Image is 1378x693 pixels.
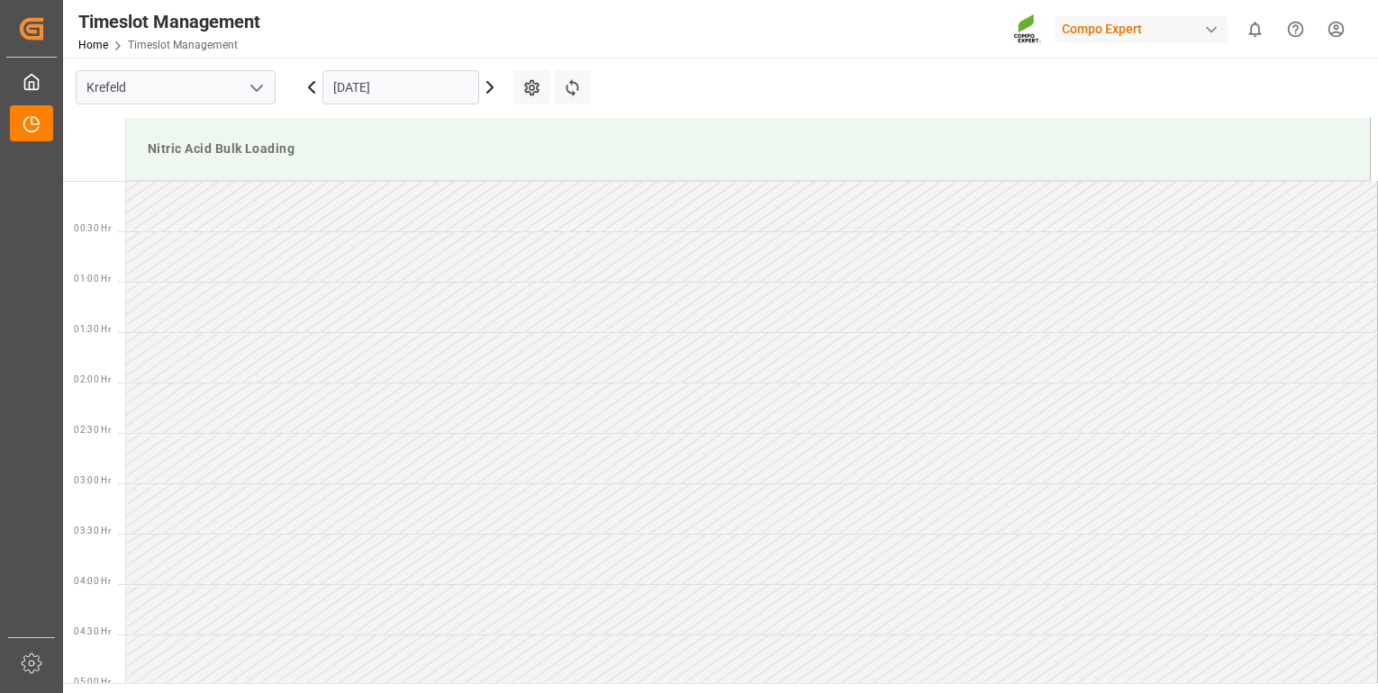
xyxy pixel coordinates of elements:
[74,576,111,586] span: 04:00 Hr
[78,8,260,35] div: Timeslot Management
[74,677,111,687] span: 05:00 Hr
[1013,13,1042,45] img: Screenshot%202023-09-29%20at%2010.02.21.png_1712312052.png
[242,74,269,102] button: open menu
[1275,9,1316,49] button: Help Center
[1235,9,1275,49] button: show 0 new notifications
[74,223,111,233] span: 00:30 Hr
[78,39,108,51] a: Home
[74,324,111,334] span: 01:30 Hr
[74,526,111,535] span: 03:30 Hr
[74,475,111,485] span: 03:00 Hr
[141,132,1355,166] div: Nitric Acid Bulk Loading
[74,425,111,435] span: 02:30 Hr
[322,70,479,104] input: DD.MM.YYYY
[1055,16,1228,42] div: Compo Expert
[74,626,111,636] span: 04:30 Hr
[74,374,111,384] span: 02:00 Hr
[76,70,276,104] input: Type to search/select
[1055,12,1235,46] button: Compo Expert
[74,274,111,283] span: 01:00 Hr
